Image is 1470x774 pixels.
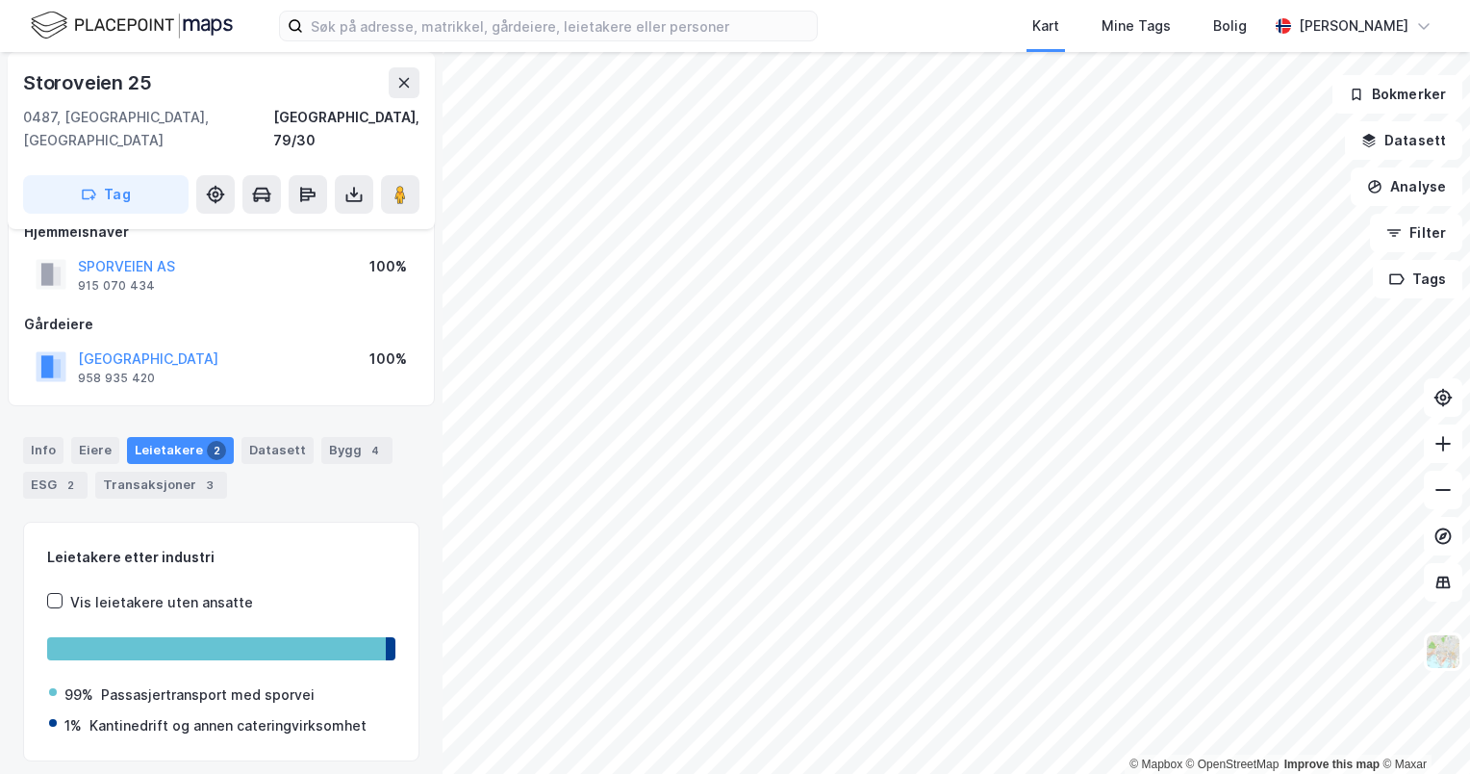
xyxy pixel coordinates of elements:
[200,476,219,495] div: 3
[1032,14,1059,38] div: Kart
[23,437,63,464] div: Info
[1370,214,1462,252] button: Filter
[101,684,315,707] div: Passasjertransport med sporvei
[78,371,155,386] div: 958 935 420
[64,714,82,737] div: 1%
[1351,168,1462,206] button: Analyse
[321,437,393,464] div: Bygg
[1284,758,1380,771] a: Improve this map
[369,255,407,278] div: 100%
[1345,121,1462,160] button: Datasett
[303,12,817,40] input: Søk på adresse, matrikkel, gårdeiere, leietakere eller personer
[1186,758,1280,771] a: OpenStreetMap
[1425,633,1461,670] img: Z
[47,546,395,569] div: Leietakere etter industri
[24,313,418,336] div: Gårdeiere
[61,476,80,495] div: 2
[23,67,155,98] div: Storoveien 25
[207,441,226,460] div: 2
[127,437,234,464] div: Leietakere
[64,684,93,707] div: 99%
[23,175,189,214] button: Tag
[89,714,367,737] div: Kantinedrift og annen cateringvirksomhet
[24,220,418,244] div: Hjemmelshaver
[1374,682,1470,774] div: Kontrollprogram for chat
[241,437,314,464] div: Datasett
[1299,14,1408,38] div: [PERSON_NAME]
[1129,758,1182,771] a: Mapbox
[1213,14,1247,38] div: Bolig
[23,472,88,499] div: ESG
[1102,14,1171,38] div: Mine Tags
[366,441,385,460] div: 4
[31,9,233,42] img: logo.f888ab2527a4732fd821a326f86c7f29.svg
[23,106,273,152] div: 0487, [GEOGRAPHIC_DATA], [GEOGRAPHIC_DATA]
[369,348,407,371] div: 100%
[78,278,155,294] div: 915 070 434
[95,472,227,499] div: Transaksjoner
[1332,75,1462,114] button: Bokmerker
[70,591,253,614] div: Vis leietakere uten ansatte
[1373,260,1462,298] button: Tags
[1374,682,1470,774] iframe: Chat Widget
[71,437,119,464] div: Eiere
[273,106,419,152] div: [GEOGRAPHIC_DATA], 79/30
